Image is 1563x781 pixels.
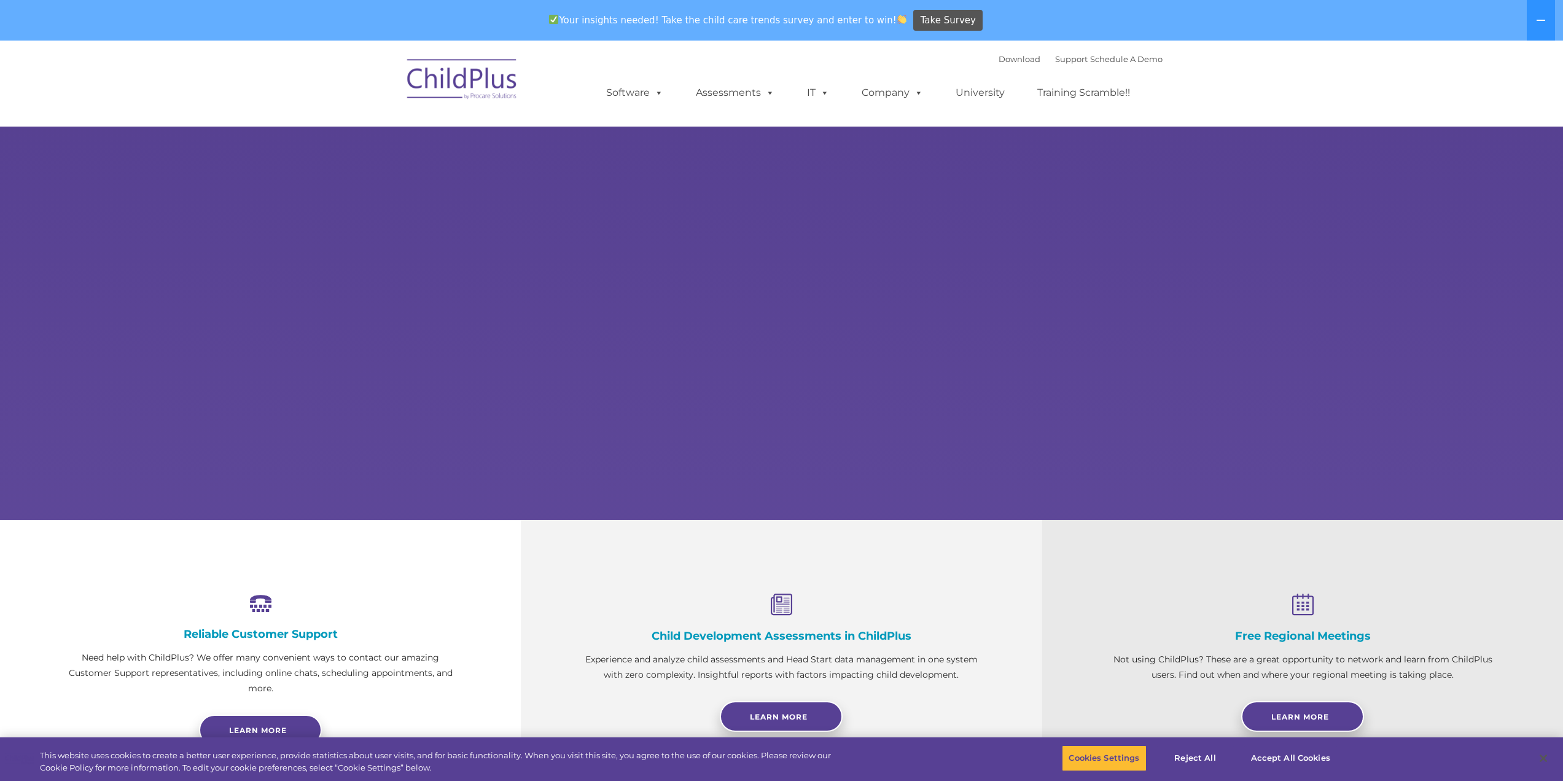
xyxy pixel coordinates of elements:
[999,54,1163,64] font: |
[40,750,860,774] div: This website uses cookies to create a better user experience, provide statistics about user visit...
[913,10,983,31] a: Take Survey
[1104,652,1502,683] p: Not using ChildPlus? These are a great opportunity to network and learn from ChildPlus users. Fin...
[1025,80,1142,105] a: Training Scramble!!
[684,80,787,105] a: Assessments
[1157,745,1234,771] button: Reject All
[795,80,841,105] a: IT
[1244,745,1337,771] button: Accept All Cookies
[1090,54,1163,64] a: Schedule A Demo
[61,627,459,641] h4: Reliable Customer Support
[549,15,558,24] img: ✅
[921,10,976,31] span: Take Survey
[1062,745,1146,771] button: Cookies Settings
[750,712,808,721] span: Learn More
[1104,629,1502,643] h4: Free Regional Meetings
[1530,745,1557,772] button: Close
[720,701,843,732] a: Learn More
[849,80,935,105] a: Company
[594,80,676,105] a: Software
[582,652,980,683] p: Experience and analyze child assessments and Head Start data management in one system with zero c...
[229,726,287,735] span: Learn more
[897,15,906,24] img: 👏
[61,650,459,696] p: Need help with ChildPlus? We offer many convenient ways to contact our amazing Customer Support r...
[582,629,980,643] h4: Child Development Assessments in ChildPlus
[401,50,524,112] img: ChildPlus by Procare Solutions
[1271,712,1329,721] span: Learn More
[1241,701,1364,732] a: Learn More
[1055,54,1088,64] a: Support
[544,8,912,32] span: Your insights needed! Take the child care trends survey and enter to win!
[199,715,322,745] a: Learn more
[943,80,1017,105] a: University
[999,54,1040,64] a: Download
